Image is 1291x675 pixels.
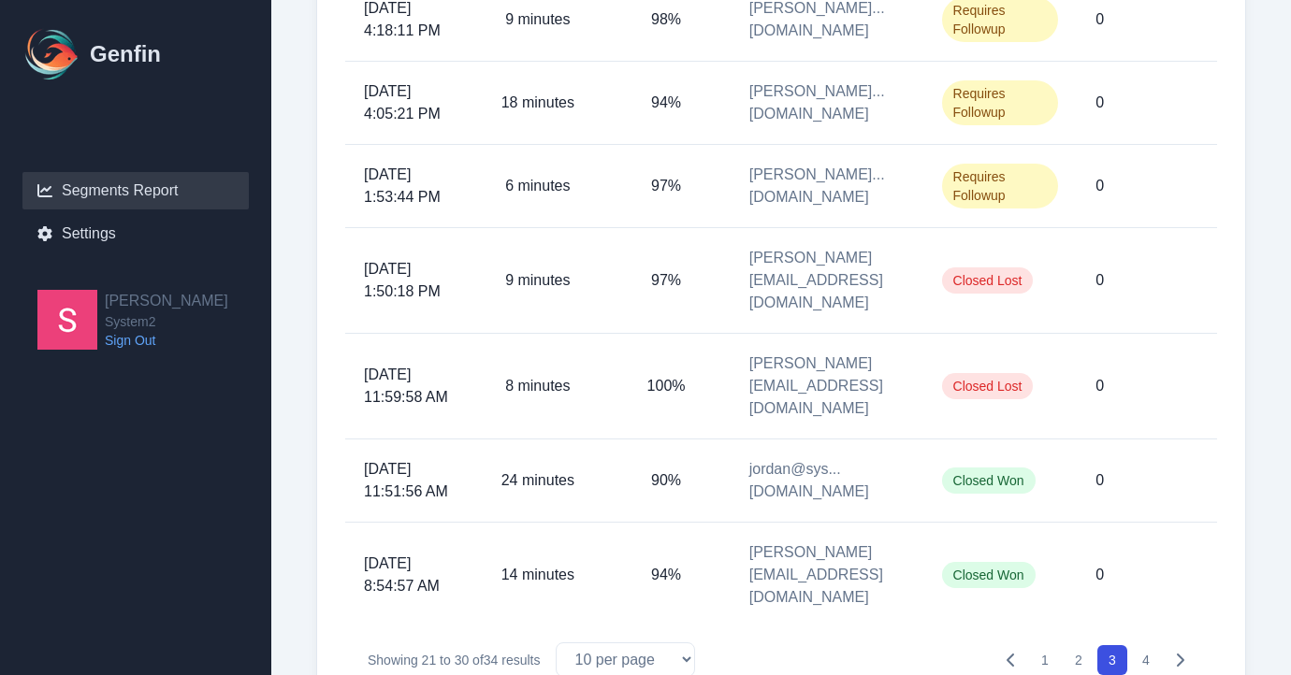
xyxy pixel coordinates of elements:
[749,458,905,503] span: jordan@sys...[DOMAIN_NAME]
[105,312,228,331] span: System2
[996,645,1195,675] nav: Pagination
[364,80,455,125] span: [DATE] 4:05:21 PM
[501,564,574,586] p: 14 minutes
[364,164,455,208] span: [DATE] 1:53:44 PM
[22,24,82,84] img: Logo
[1064,645,1094,675] button: 2
[1030,645,1060,675] button: 1
[501,92,574,114] p: 18 minutes
[364,364,455,409] span: [DATE] 11:59:58 AM
[651,564,681,586] p: 94%
[90,39,161,69] h1: Genfin
[455,653,470,668] span: 30
[942,164,1059,208] span: Requires Followup
[651,8,681,31] p: 98%
[942,80,1059,125] span: Requires Followup
[942,267,1034,294] span: Closed Lost
[651,175,681,197] p: 97%
[1095,564,1104,586] p: 0
[749,164,905,208] span: [PERSON_NAME]...[DOMAIN_NAME]
[505,8,570,31] p: 9 minutes
[37,290,97,350] img: Samantha Pincins
[651,469,681,492] p: 90%
[105,290,228,312] h2: [PERSON_NAME]
[1095,375,1104,397] p: 0
[1131,645,1161,675] button: 4
[749,80,905,125] span: [PERSON_NAME]...[DOMAIN_NAME]
[749,247,905,314] span: [PERSON_NAME][EMAIL_ADDRESS][DOMAIN_NAME]
[368,651,541,669] p: Showing to of results
[364,458,455,503] span: [DATE] 11:51:56 AM
[1095,469,1104,492] p: 0
[1095,269,1104,292] p: 0
[505,269,570,292] p: 9 minutes
[1095,8,1104,31] p: 0
[651,92,681,114] p: 94%
[749,541,905,609] span: [PERSON_NAME][EMAIL_ADDRESS][DOMAIN_NAME]
[364,553,455,597] span: [DATE] 8:54:57 AM
[942,562,1036,588] span: Closed Won
[942,467,1036,494] span: Closed Won
[1095,175,1104,197] p: 0
[647,375,686,397] p: 100%
[484,653,499,668] span: 34
[22,172,249,209] a: Segments Report
[105,331,228,350] a: Sign Out
[749,352,905,420] span: [PERSON_NAME][EMAIL_ADDRESS][DOMAIN_NAME]
[505,375,570,397] p: 8 minutes
[501,469,574,492] p: 24 minutes
[22,215,249,252] a: Settings
[1097,645,1127,675] button: 3
[1095,92,1104,114] p: 0
[364,258,455,303] span: [DATE] 1:50:18 PM
[422,653,437,668] span: 21
[942,373,1034,399] span: Closed Lost
[505,175,570,197] p: 6 minutes
[651,269,681,292] p: 97%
